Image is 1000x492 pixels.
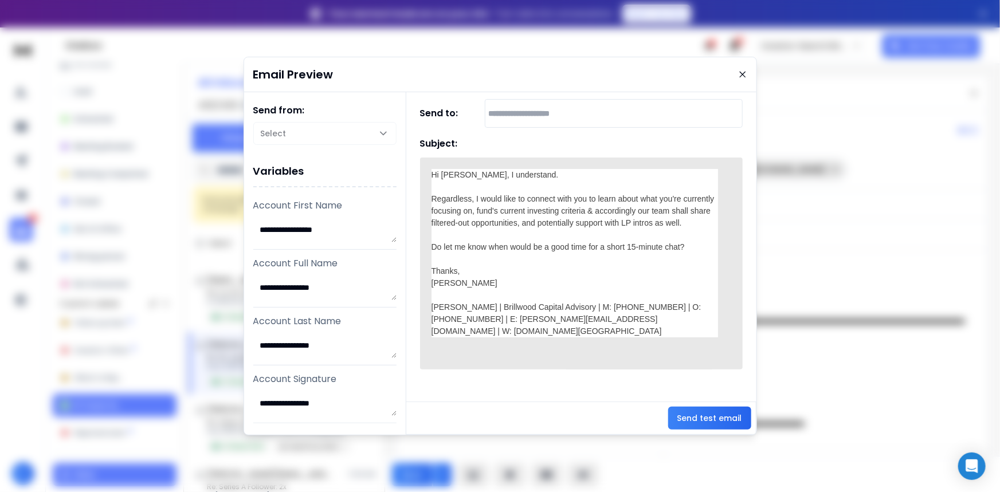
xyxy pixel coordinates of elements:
[253,372,397,386] p: Account Signature
[253,156,397,187] h1: Variables
[432,169,718,181] div: Hi [PERSON_NAME], I understand.
[432,181,718,229] div: Regardless, I would like to connect with you to learn about what you're currently focusing on, fu...
[432,265,718,289] div: Thanks, [PERSON_NAME]
[432,241,718,253] div: Do let me know when would be a good time for a short 15-minute chat?
[668,407,751,430] button: Send test email
[420,107,466,120] h1: Send to:
[432,301,718,337] div: [PERSON_NAME] | Brillwood Capital Advisory | M: [PHONE_NUMBER] | O: [PHONE_NUMBER] | E: [PERSON_N...
[253,104,397,117] h1: Send from:
[958,452,986,480] div: Open Intercom Messenger
[420,137,458,151] h1: Subject:
[253,199,397,212] p: Account First Name
[253,257,397,270] p: Account Full Name
[253,314,397,328] p: Account Last Name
